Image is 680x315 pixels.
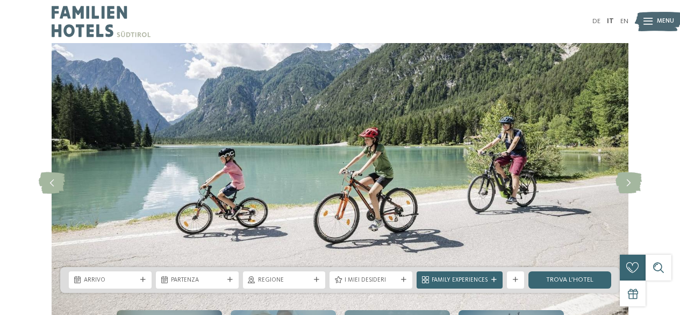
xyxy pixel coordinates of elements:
[171,276,224,285] span: Partenza
[528,271,611,289] a: trova l’hotel
[592,18,600,25] a: DE
[432,276,488,285] span: Family Experiences
[657,17,674,26] span: Menu
[607,18,614,25] a: IT
[345,276,397,285] span: I miei desideri
[258,276,311,285] span: Regione
[620,18,628,25] a: EN
[84,276,137,285] span: Arrivo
